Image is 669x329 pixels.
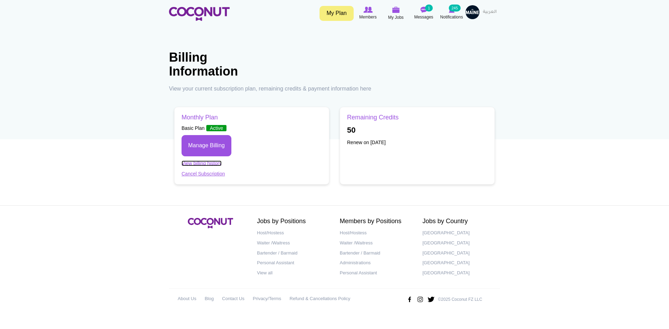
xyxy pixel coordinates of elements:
[392,7,400,13] img: My Jobs
[414,14,433,21] span: Messages
[354,5,382,21] a: Browse Members Members
[449,7,455,13] img: Notifications
[290,294,350,304] a: Refund & Cancellations Policy
[382,5,410,22] a: My Jobs My Jobs
[423,238,495,248] a: [GEOGRAPHIC_DATA]
[347,126,355,134] b: 50
[222,294,244,304] a: Contact Us
[363,7,372,13] img: Browse Members
[257,258,330,268] a: Personal Assistant
[340,218,412,225] h2: Members by Positions
[320,6,354,21] a: My Plan
[388,14,404,21] span: My Jobs
[188,218,233,228] img: Coconut
[423,248,495,258] a: [GEOGRAPHIC_DATA]
[169,85,500,93] p: View your current subscription plan, remaining credits & payment information here
[359,14,377,21] span: Members
[479,5,500,19] a: العربية
[169,50,274,78] h1: Billing Information
[347,114,487,121] h3: Remaining Credits
[406,294,413,305] img: Facebook
[340,248,412,258] a: Bartender / Barmaid
[257,228,330,238] a: Host/Hostess
[410,5,438,21] a: Messages Messages 1
[440,14,463,21] span: Notifications
[178,294,196,304] a: About Us
[347,139,487,146] p: Renew on [DATE]
[438,297,482,303] p: ©2025 Coconut FZ LLC
[205,294,214,304] a: Blog
[182,114,322,121] h3: Monthly Plan
[427,294,435,305] img: Twitter
[182,171,225,177] a: Cancel Subscription
[253,294,282,304] a: Privacy/Terms
[438,5,466,21] a: Notifications Notifications 245
[423,258,495,268] a: [GEOGRAPHIC_DATA]
[449,5,461,11] small: 245
[257,248,330,258] a: Bartender / Barmaid
[416,294,424,305] img: Instagram
[257,268,330,278] a: View all
[425,5,433,11] small: 1
[423,218,495,225] h2: Jobs by Country
[257,238,330,248] a: Waiter /Waitress
[340,228,412,238] a: Host/Hostess
[182,135,231,156] a: Manage Billing
[169,7,230,21] img: Home
[340,268,412,278] a: Personal Assistant
[423,268,495,278] a: [GEOGRAPHIC_DATA]
[340,238,412,248] a: Waiter /Waitress
[423,228,495,238] a: [GEOGRAPHIC_DATA]
[182,160,222,166] a: View billing history
[340,258,412,268] a: Administrations
[257,218,330,225] h2: Jobs by Positions
[420,7,427,13] img: Messages
[206,125,226,131] span: Active
[182,125,322,132] p: Basic Plan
